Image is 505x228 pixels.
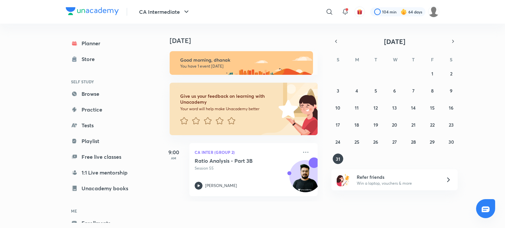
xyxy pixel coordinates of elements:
[449,105,453,111] abbr: August 16, 2025
[66,37,142,50] a: Planner
[389,85,400,96] button: August 6, 2025
[195,148,298,156] p: CA Inter (Group 2)
[337,173,350,186] img: referral
[371,119,381,130] button: August 19, 2025
[66,135,142,148] a: Playlist
[392,122,397,128] abbr: August 20, 2025
[170,37,324,45] h4: [DATE]
[160,156,187,160] p: AM
[341,37,448,46] button: [DATE]
[66,166,142,179] a: 1:1 Live mentorship
[450,88,452,94] abbr: August 9, 2025
[431,71,433,77] abbr: August 1, 2025
[290,164,321,195] img: Avatar
[195,165,298,171] p: Session 55
[335,139,340,145] abbr: August 24, 2025
[66,103,142,116] a: Practice
[205,183,237,189] p: [PERSON_NAME]
[427,136,438,147] button: August 29, 2025
[411,139,416,145] abbr: August 28, 2025
[66,87,142,100] a: Browse
[333,136,343,147] button: August 24, 2025
[408,136,419,147] button: August 28, 2025
[66,7,119,15] img: Company Logo
[430,105,435,111] abbr: August 15, 2025
[446,85,456,96] button: August 9, 2025
[66,150,142,163] a: Free live classes
[354,122,359,128] abbr: August 18, 2025
[412,88,415,94] abbr: August 7, 2025
[66,119,142,132] a: Tests
[180,64,307,69] p: You have 1 event [DATE]
[357,9,363,15] img: avatar
[351,85,362,96] button: August 4, 2025
[357,174,438,180] h6: Refer friends
[384,37,405,46] span: [DATE]
[400,9,407,15] img: streak
[392,139,397,145] abbr: August 27, 2025
[446,68,456,79] button: August 2, 2025
[335,105,340,111] abbr: August 10, 2025
[66,7,119,17] a: Company Logo
[427,68,438,79] button: August 1, 2025
[408,85,419,96] button: August 7, 2025
[66,52,142,66] a: Store
[374,88,377,94] abbr: August 5, 2025
[449,122,454,128] abbr: August 23, 2025
[428,6,439,17] img: dhanak
[446,136,456,147] button: August 30, 2025
[355,105,359,111] abbr: August 11, 2025
[373,139,378,145] abbr: August 26, 2025
[354,7,365,17] button: avatar
[392,105,397,111] abbr: August 13, 2025
[446,102,456,113] button: August 16, 2025
[333,85,343,96] button: August 3, 2025
[430,122,435,128] abbr: August 22, 2025
[333,154,343,164] button: August 31, 2025
[427,102,438,113] button: August 15, 2025
[371,136,381,147] button: August 26, 2025
[256,83,318,135] img: feedback_image
[351,102,362,113] button: August 11, 2025
[374,56,377,63] abbr: Tuesday
[393,88,396,94] abbr: August 6, 2025
[135,5,194,18] button: CA Intermediate
[411,105,416,111] abbr: August 14, 2025
[195,157,277,164] h5: Ratio Analysis - Part 3B
[427,85,438,96] button: August 8, 2025
[66,76,142,87] h6: SELF STUDY
[393,56,397,63] abbr: Wednesday
[412,56,415,63] abbr: Thursday
[408,102,419,113] button: August 14, 2025
[333,102,343,113] button: August 10, 2025
[450,71,452,77] abbr: August 2, 2025
[180,57,307,63] h6: Good morning, dhanak
[337,56,339,63] abbr: Sunday
[389,119,400,130] button: August 20, 2025
[431,88,434,94] abbr: August 8, 2025
[371,102,381,113] button: August 12, 2025
[180,93,276,105] h6: Give us your feedback on learning with Unacademy
[351,119,362,130] button: August 18, 2025
[355,88,358,94] abbr: August 4, 2025
[357,180,438,186] p: Win a laptop, vouchers & more
[180,106,276,112] p: Your word will help make Unacademy better
[373,122,378,128] abbr: August 19, 2025
[160,148,187,156] h5: 9:00
[430,139,435,145] abbr: August 29, 2025
[411,122,416,128] abbr: August 21, 2025
[354,139,359,145] abbr: August 25, 2025
[389,102,400,113] button: August 13, 2025
[66,205,142,217] h6: ME
[446,119,456,130] button: August 23, 2025
[448,139,454,145] abbr: August 30, 2025
[408,119,419,130] button: August 21, 2025
[170,51,313,75] img: morning
[351,136,362,147] button: August 25, 2025
[371,85,381,96] button: August 5, 2025
[427,119,438,130] button: August 22, 2025
[66,182,142,195] a: Unacademy books
[389,136,400,147] button: August 27, 2025
[82,55,99,63] div: Store
[431,56,434,63] abbr: Friday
